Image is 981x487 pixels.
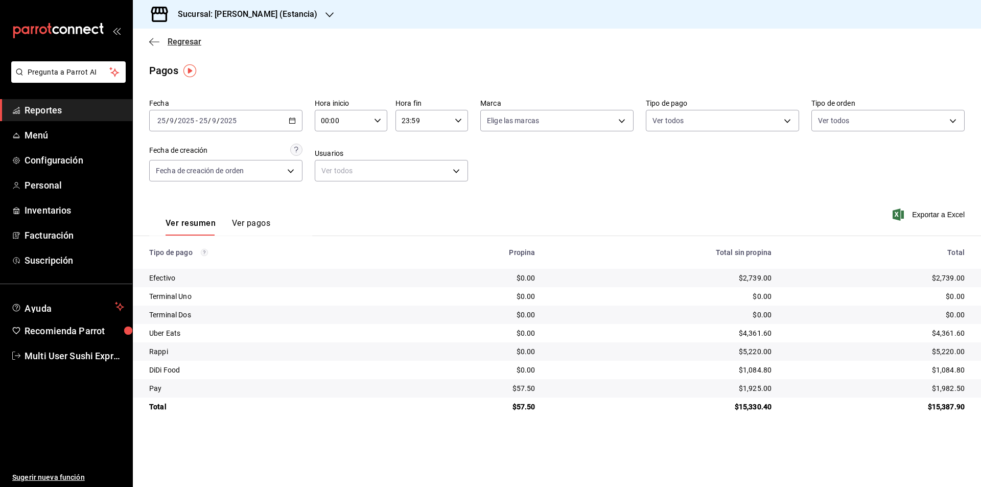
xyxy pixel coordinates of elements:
[149,145,207,156] div: Fecha de creación
[788,291,965,302] div: $0.00
[174,117,177,125] span: /
[169,117,174,125] input: --
[166,218,216,236] button: Ver resumen
[552,365,772,375] div: $1,084.80
[25,203,124,217] span: Inventarios
[788,383,965,393] div: $1,982.50
[25,228,124,242] span: Facturación
[811,100,965,107] label: Tipo de orden
[25,324,124,338] span: Recomienda Parrot
[156,166,244,176] span: Fecha de creación de orden
[149,63,178,78] div: Pagos
[788,310,965,320] div: $0.00
[149,346,396,357] div: Rappi
[166,117,169,125] span: /
[25,103,124,117] span: Reportes
[149,100,302,107] label: Fecha
[413,365,535,375] div: $0.00
[895,208,965,221] button: Exportar a Excel
[552,248,772,257] div: Total sin propina
[149,273,396,283] div: Efectivo
[646,100,799,107] label: Tipo de pago
[413,402,535,412] div: $57.50
[11,61,126,83] button: Pregunta a Parrot AI
[25,178,124,192] span: Personal
[413,328,535,338] div: $0.00
[201,249,208,256] svg: Los pagos realizados con Pay y otras terminales son montos brutos.
[232,218,270,236] button: Ver pagos
[217,117,220,125] span: /
[170,8,317,20] h3: Sucursal: [PERSON_NAME] (Estancia)
[166,218,270,236] div: navigation tabs
[149,328,396,338] div: Uber Eats
[199,117,208,125] input: --
[552,328,772,338] div: $4,361.60
[25,253,124,267] span: Suscripción
[652,115,684,126] span: Ver todos
[788,365,965,375] div: $1,084.80
[315,160,468,181] div: Ver todos
[413,346,535,357] div: $0.00
[552,383,772,393] div: $1,925.00
[480,100,634,107] label: Marca
[208,117,211,125] span: /
[818,115,849,126] span: Ver todos
[149,248,396,257] div: Tipo de pago
[413,383,535,393] div: $57.50
[552,346,772,357] div: $5,220.00
[788,402,965,412] div: $15,387.90
[788,273,965,283] div: $2,739.00
[157,117,166,125] input: --
[413,273,535,283] div: $0.00
[149,291,396,302] div: Terminal Uno
[212,117,217,125] input: --
[788,346,965,357] div: $5,220.00
[28,67,110,78] span: Pregunta a Parrot AI
[552,402,772,412] div: $15,330.40
[196,117,198,125] span: -
[183,64,196,77] img: Tooltip marker
[315,100,387,107] label: Hora inicio
[12,472,124,483] span: Sugerir nueva función
[168,37,201,47] span: Regresar
[177,117,195,125] input: ----
[149,310,396,320] div: Terminal Dos
[395,100,468,107] label: Hora fin
[25,128,124,142] span: Menú
[149,402,396,412] div: Total
[149,37,201,47] button: Regresar
[413,310,535,320] div: $0.00
[788,248,965,257] div: Total
[413,248,535,257] div: Propina
[220,117,237,125] input: ----
[25,300,111,313] span: Ayuda
[25,153,124,167] span: Configuración
[487,115,539,126] span: Elige las marcas
[413,291,535,302] div: $0.00
[788,328,965,338] div: $4,361.60
[552,291,772,302] div: $0.00
[7,74,126,85] a: Pregunta a Parrot AI
[149,365,396,375] div: DiDi Food
[112,27,121,35] button: open_drawer_menu
[25,349,124,363] span: Multi User Sushi Express
[552,310,772,320] div: $0.00
[552,273,772,283] div: $2,739.00
[149,383,396,393] div: Pay
[315,150,468,157] label: Usuarios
